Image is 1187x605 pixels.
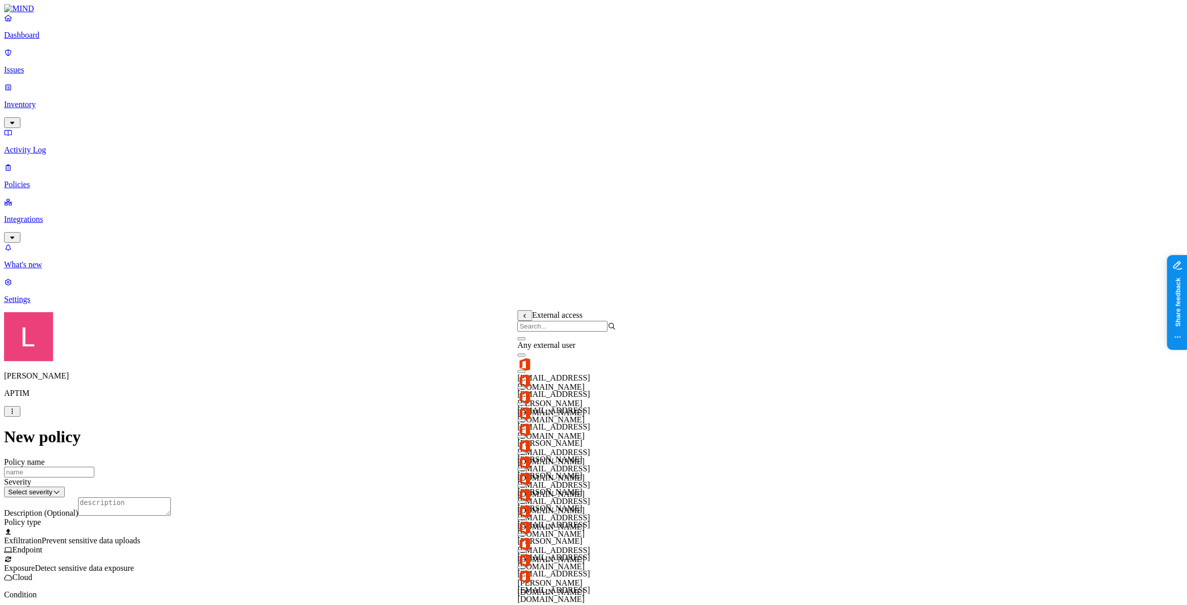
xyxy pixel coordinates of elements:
[518,553,532,567] img: office-365
[4,477,31,486] label: Severity
[4,197,1183,241] a: Integrations
[4,145,1183,155] p: Activity Log
[4,467,94,477] input: name
[4,48,1183,74] a: Issues
[4,427,1183,446] h1: New policy
[518,390,532,404] img: office-365
[518,488,532,502] img: office-365
[4,458,45,466] label: Policy name
[4,243,1183,269] a: What's new
[518,373,532,388] img: office-365
[4,65,1183,74] p: Issues
[518,439,532,453] img: office-365
[4,312,53,361] img: Landen Brown
[4,295,1183,304] p: Settings
[4,590,1183,599] p: Condition
[4,260,1183,269] p: What's new
[4,536,42,545] span: Exfiltration
[35,564,134,572] span: Detect sensitive data exposure
[4,518,41,526] label: Policy type
[518,406,532,420] img: office-365
[4,83,1183,127] a: Inventory
[518,586,590,603] span: [EMAIL_ADDRESS][DOMAIN_NAME]
[4,545,1183,554] div: Endpoint
[518,357,532,371] img: office-365
[4,371,1183,381] p: [PERSON_NAME]
[4,100,1183,109] p: Inventory
[4,389,1183,398] p: APTIM
[518,504,532,518] img: office-365
[518,569,532,584] img: office-365
[518,471,532,486] img: office-365
[4,13,1183,40] a: Dashboard
[518,537,532,551] img: office-365
[4,31,1183,40] p: Dashboard
[518,520,532,535] img: office-365
[4,215,1183,224] p: Integrations
[532,311,583,319] span: External access
[4,278,1183,304] a: Settings
[518,321,608,332] input: Search...
[4,4,34,13] img: MIND
[518,341,576,349] span: Any external user
[4,573,1183,582] div: Cloud
[4,128,1183,155] a: Activity Log
[4,163,1183,189] a: Policies
[4,564,35,572] span: Exposure
[4,509,78,517] label: Description (Optional)
[518,455,532,469] img: office-365
[4,4,1183,13] a: MIND
[4,180,1183,189] p: Policies
[518,422,532,437] img: office-365
[42,536,140,545] span: Prevent sensitive data uploads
